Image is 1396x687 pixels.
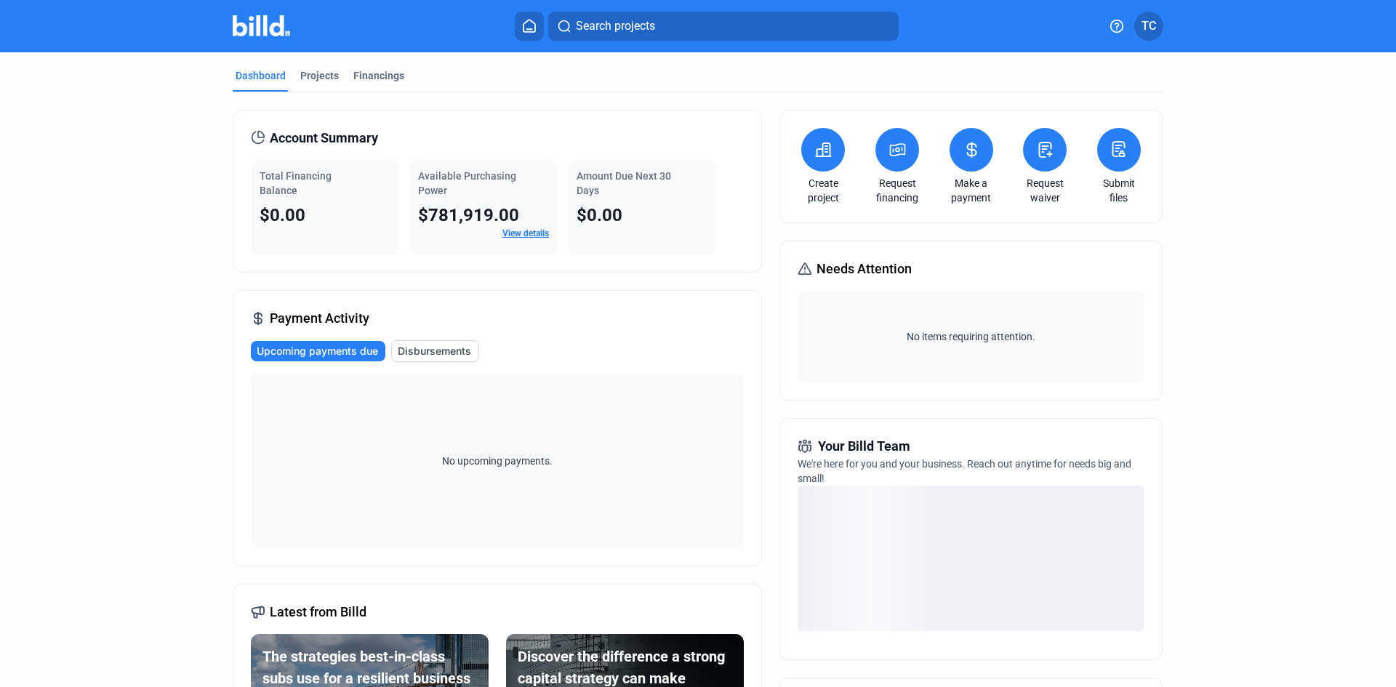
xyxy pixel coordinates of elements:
[798,458,1131,484] span: We're here for you and your business. Reach out anytime for needs big and small!
[1134,12,1163,41] button: TC
[1094,176,1144,205] a: Submit files
[803,329,1138,344] span: No items requiring attention.
[946,176,997,205] a: Make a payment
[270,308,369,329] span: Payment Activity
[433,454,562,468] span: No upcoming payments.
[817,259,912,279] span: Needs Attention
[257,344,378,358] span: Upcoming payments due
[398,344,471,358] span: Disbursements
[1019,176,1070,205] a: Request waiver
[418,205,519,225] span: $781,919.00
[251,341,385,361] button: Upcoming payments due
[233,15,290,36] img: Billd Company Logo
[502,228,549,238] a: View details
[300,68,339,83] div: Projects
[353,68,404,83] div: Financings
[818,436,910,457] span: Your Billd Team
[391,340,479,362] button: Disbursements
[1142,17,1156,35] span: TC
[872,176,923,205] a: Request financing
[270,128,378,148] span: Account Summary
[798,486,1144,631] div: loading
[798,176,849,205] a: Create project
[270,602,366,622] span: Latest from Billd
[260,170,332,196] span: Total Financing Balance
[548,12,899,41] button: Search projects
[577,170,671,196] span: Amount Due Next 30 Days
[576,17,655,35] span: Search projects
[418,170,516,196] span: Available Purchasing Power
[577,205,622,225] span: $0.00
[236,68,286,83] div: Dashboard
[260,205,305,225] span: $0.00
